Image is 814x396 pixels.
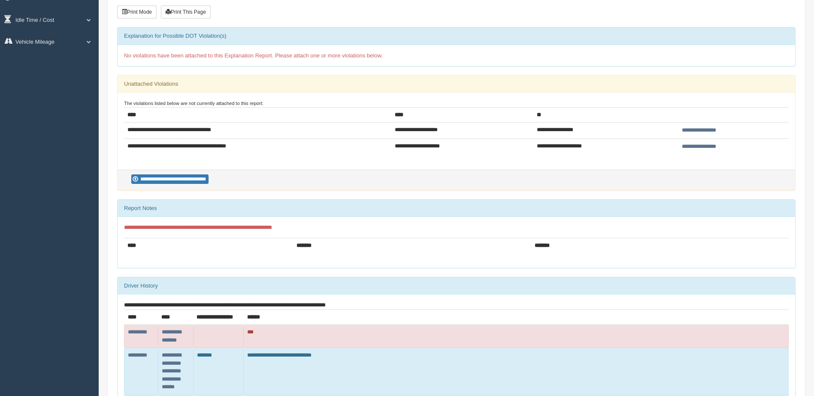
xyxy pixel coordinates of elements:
[161,6,211,18] button: Print This Page
[118,75,795,93] div: Unattached Violations
[118,277,795,294] div: Driver History
[124,52,383,59] span: No violations have been attached to this Explanation Report. Please attach one or more violations...
[117,6,157,18] button: Print Mode
[118,27,795,45] div: Explanation for Possible DOT Violation(s)
[124,101,263,106] small: The violations listed below are not currently attached to this report:
[118,200,795,217] div: Report Notes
